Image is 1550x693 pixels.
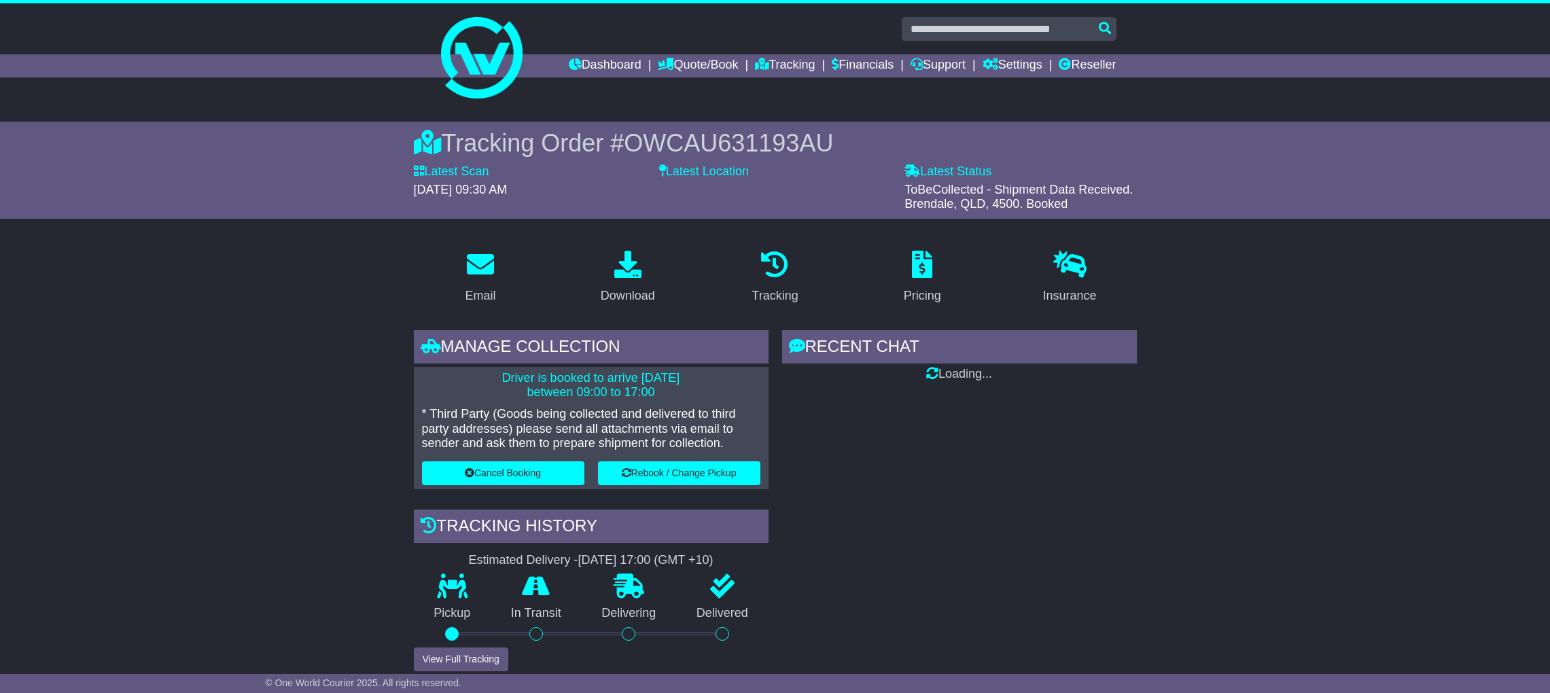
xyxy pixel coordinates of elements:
[465,287,495,305] div: Email
[414,183,508,196] span: [DATE] 09:30 AM
[904,164,991,179] label: Latest Status
[752,287,798,305] div: Tracking
[422,407,760,451] p: * Third Party (Goods being collected and delivered to third party addresses) please send all atta...
[491,606,582,621] p: In Transit
[658,54,738,77] a: Quote/Book
[832,54,894,77] a: Financials
[569,54,641,77] a: Dashboard
[414,128,1137,158] div: Tracking Order #
[414,606,491,621] p: Pickup
[911,54,966,77] a: Support
[456,246,504,310] a: Email
[624,129,833,157] span: OWCAU631193AU
[582,606,677,621] p: Delivering
[414,330,769,367] div: Manage collection
[422,461,584,485] button: Cancel Booking
[414,553,769,568] div: Estimated Delivery -
[414,510,769,546] div: Tracking history
[1059,54,1116,77] a: Reseller
[1034,246,1106,310] a: Insurance
[592,246,664,310] a: Download
[983,54,1042,77] a: Settings
[601,287,655,305] div: Download
[414,647,508,671] button: View Full Tracking
[676,606,769,621] p: Delivered
[743,246,807,310] a: Tracking
[422,371,760,400] p: Driver is booked to arrive [DATE] between 09:00 to 17:00
[414,164,489,179] label: Latest Scan
[265,677,461,688] span: © One World Courier 2025. All rights reserved.
[904,183,1133,211] span: ToBeCollected - Shipment Data Received. Brendale, QLD, 4500. Booked
[755,54,815,77] a: Tracking
[895,246,950,310] a: Pricing
[904,287,941,305] div: Pricing
[578,553,714,568] div: [DATE] 17:00 (GMT +10)
[598,461,760,485] button: Rebook / Change Pickup
[659,164,749,179] label: Latest Location
[782,330,1137,367] div: RECENT CHAT
[782,367,1137,382] div: Loading...
[1043,287,1097,305] div: Insurance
